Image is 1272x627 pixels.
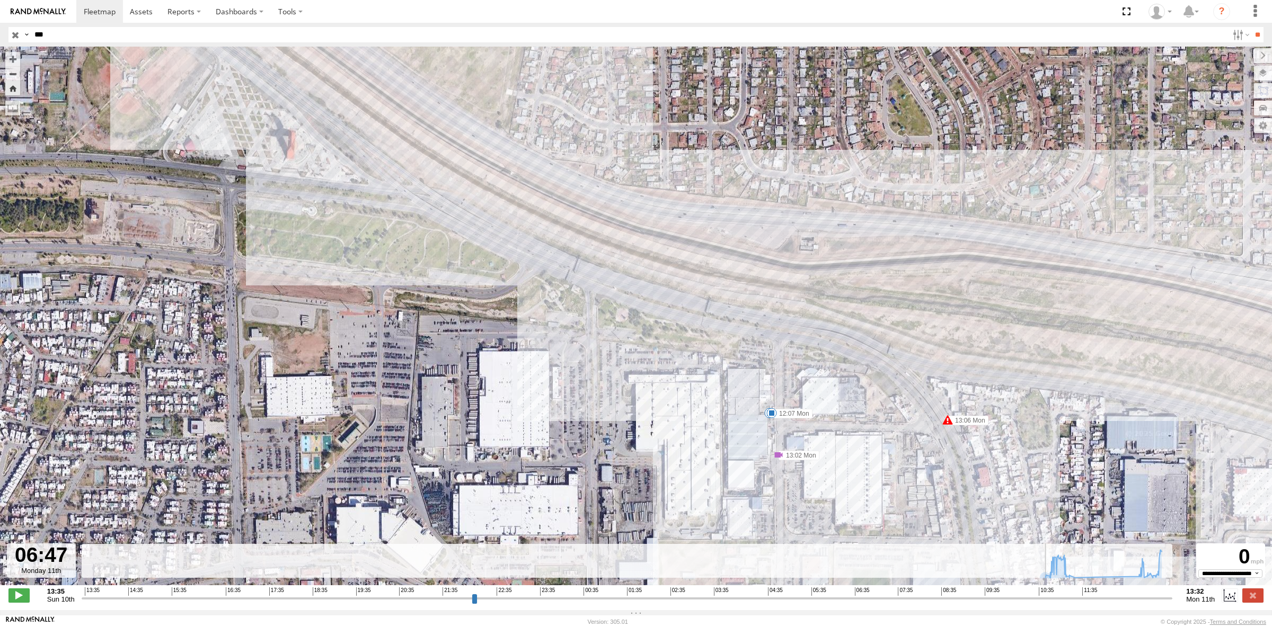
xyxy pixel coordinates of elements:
span: 08:35 [941,587,956,596]
span: 04:35 [768,587,783,596]
span: 14:35 [128,587,143,596]
div: Version: 305.01 [588,619,628,625]
label: Measure [5,101,20,115]
div: © Copyright 2025 - [1161,619,1266,625]
span: 15:35 [172,587,187,596]
button: Zoom in [5,52,20,66]
div: 0 [1198,545,1264,569]
strong: 13:35 [47,587,75,595]
span: 05:35 [811,587,826,596]
span: 03:35 [714,587,729,596]
div: Roberto Garcia [1145,4,1176,20]
span: 02:35 [670,587,685,596]
label: 12:07 Mon [772,409,812,418]
span: 09:35 [985,587,1000,596]
label: 13:02 Mon [779,451,819,460]
span: 01:35 [627,587,642,596]
label: Map Settings [1254,118,1272,133]
button: Zoom out [5,66,20,81]
span: 11:35 [1082,587,1097,596]
img: rand-logo.svg [11,8,66,15]
a: Terms and Conditions [1210,619,1266,625]
label: Play/Stop [8,588,30,602]
a: Visit our Website [6,616,55,627]
span: 00:35 [584,587,598,596]
span: 20:35 [399,587,414,596]
span: 06:35 [855,587,870,596]
span: 18:35 [313,587,328,596]
label: Close [1242,588,1264,602]
strong: 13:32 [1186,587,1215,595]
button: Zoom Home [5,81,20,95]
span: 19:35 [356,587,371,596]
span: 17:35 [269,587,284,596]
span: 10:35 [1039,587,1054,596]
i: ? [1213,3,1230,20]
span: 13:35 [85,587,100,596]
label: Search Query [22,27,31,42]
label: 13:06 Mon [948,416,988,425]
span: 22:35 [497,587,511,596]
span: 07:35 [898,587,913,596]
span: 21:35 [443,587,457,596]
span: Mon 11th Aug 2025 [1186,595,1215,603]
span: 16:35 [226,587,241,596]
span: 23:35 [540,587,555,596]
label: Search Filter Options [1229,27,1251,42]
span: Sun 10th Aug 2025 [47,595,75,603]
